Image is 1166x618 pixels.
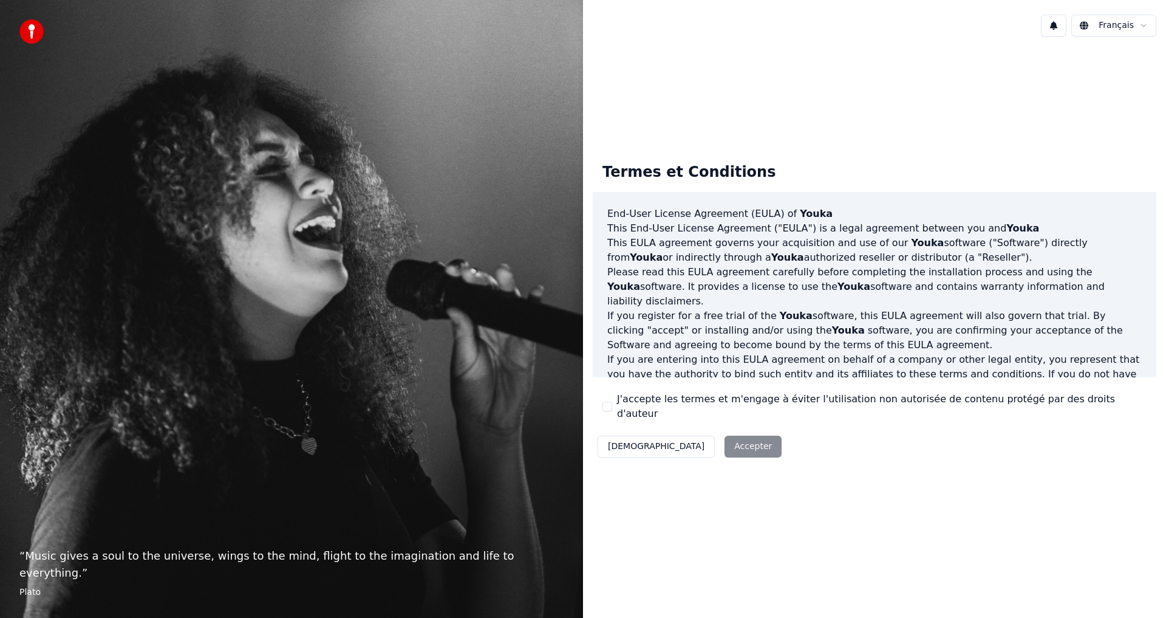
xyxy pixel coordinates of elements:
[837,281,870,292] span: Youka
[607,221,1142,236] p: This End-User License Agreement ("EULA") is a legal agreement between you and
[607,207,1142,221] h3: End-User License Agreement (EULA) of
[607,309,1142,352] p: If you register for a free trial of the software, this EULA agreement will also govern that trial...
[19,19,44,44] img: youka
[630,252,663,263] span: Youka
[617,392,1147,421] label: J'accepte les termes et m'engage à éviter l'utilisation non autorisée de contenu protégé par des ...
[832,324,865,336] span: Youka
[607,352,1142,411] p: If you are entering into this EULA agreement on behalf of a company or other legal entity, you re...
[607,265,1142,309] p: Please read this EULA agreement carefully before completing the installation process and using th...
[598,436,715,458] button: [DEMOGRAPHIC_DATA]
[771,252,804,263] span: Youka
[911,237,944,249] span: Youka
[800,208,833,219] span: Youka
[780,310,813,321] span: Youka
[607,236,1142,265] p: This EULA agreement governs your acquisition and use of our software ("Software") directly from o...
[593,153,785,192] div: Termes et Conditions
[19,586,564,599] footer: Plato
[607,281,640,292] span: Youka
[19,548,564,582] p: “ Music gives a soul to the universe, wings to the mind, flight to the imagination and life to ev...
[1006,222,1039,234] span: Youka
